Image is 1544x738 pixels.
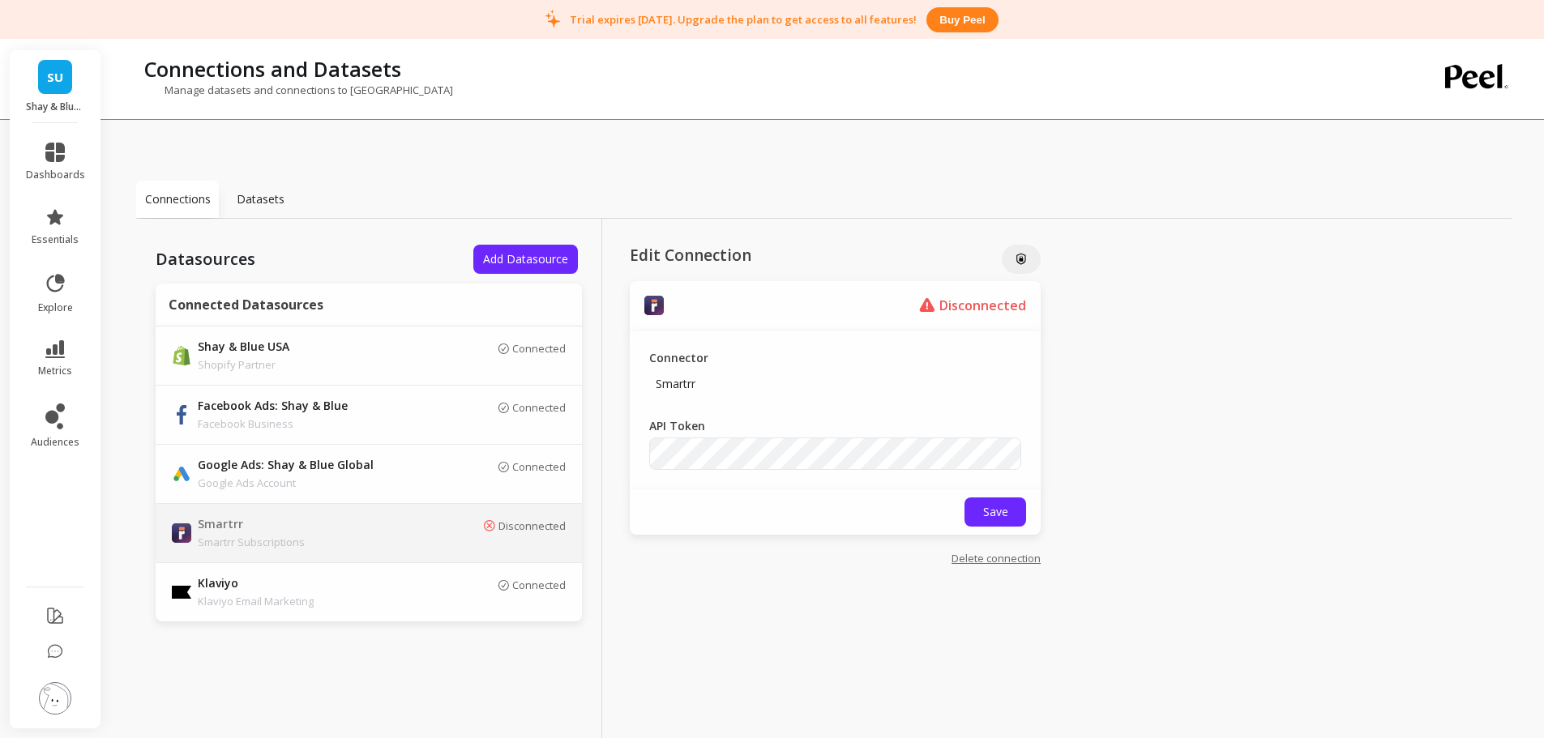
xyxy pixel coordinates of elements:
p: Klaviyo Email Marketing [198,593,425,609]
p: Connected Datasources [169,296,323,313]
p: Manage datasets and connections to [GEOGRAPHIC_DATA] [136,83,453,97]
p: Facebook Ads: Shay & Blue [198,398,425,416]
span: audiences [31,436,79,449]
p: Connected [512,460,566,473]
p: Disconnected [498,519,566,532]
img: filledWarning.svg [919,297,935,313]
p: Connected [512,578,566,591]
label: API Token [649,418,739,434]
span: SU [47,68,63,87]
img: api.fb.svg [172,405,191,424]
a: Delete connection [952,551,1041,565]
button: Add Datasource [473,245,578,274]
span: explore [38,301,73,314]
span: Add Datasource [483,251,568,267]
p: Shopify Partner [198,356,425,373]
button: Buy peel [926,7,998,32]
p: Smartrr [198,516,425,534]
span: metrics [38,365,72,378]
span: Save [983,504,1008,519]
img: profile picture [39,682,71,715]
p: Smartrr: Unknown error [939,296,1026,314]
span: dashboards [26,169,85,181]
p: Datasources [156,248,255,271]
img: api.smartrr.svg [644,296,664,315]
p: Connections and Datasets [144,55,401,83]
p: Shay & Blue USA [198,339,425,356]
p: Smartrr Subscriptions [198,534,425,550]
p: Connector [649,350,708,366]
button: Save [964,497,1026,527]
img: api.klaviyo.svg [172,582,191,602]
p: Connected [512,342,566,355]
p: Edit Connection [630,245,917,266]
img: api.smartrr.svg [172,523,191,543]
img: api.shopify.svg [172,346,191,365]
p: Shay & Blue USA [26,100,85,113]
p: Klaviyo [198,575,425,593]
p: Trial expires [DATE]. Upgrade the plan to get access to all features! [570,12,917,27]
p: Connected [512,401,566,414]
p: Google Ads Account [198,475,425,491]
p: Datasets [237,191,284,207]
p: Google Ads: Shay & Blue Global [198,457,425,475]
img: api.google.svg [172,464,191,484]
p: Facebook Business [198,416,425,432]
p: Smartrr [649,369,702,399]
p: Connections [145,191,211,207]
span: essentials [32,233,79,246]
